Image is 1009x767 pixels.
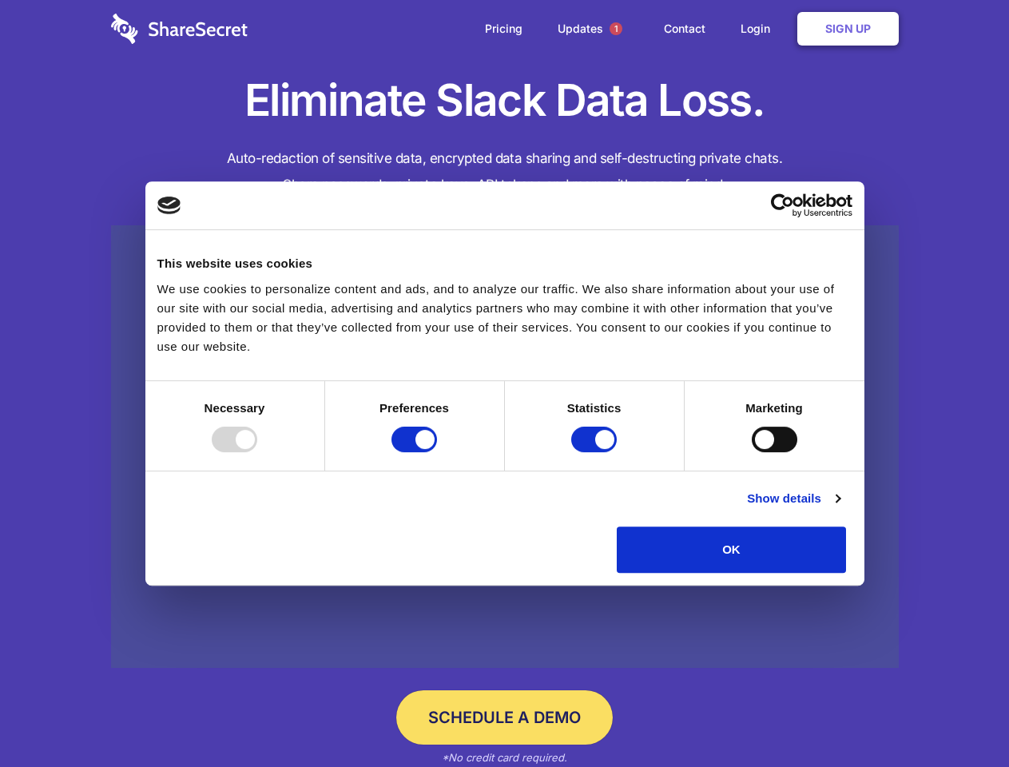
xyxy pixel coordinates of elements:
h4: Auto-redaction of sensitive data, encrypted data sharing and self-destructing private chats. Shar... [111,145,899,198]
strong: Statistics [567,401,622,415]
a: Schedule a Demo [396,690,613,745]
strong: Necessary [205,401,265,415]
a: Pricing [469,4,538,54]
div: This website uses cookies [157,254,852,273]
a: Sign Up [797,12,899,46]
img: logo [157,197,181,214]
strong: Preferences [379,401,449,415]
a: Contact [648,4,721,54]
a: Login [725,4,794,54]
strong: Marketing [745,401,803,415]
img: logo-wordmark-white-trans-d4663122ce5f474addd5e946df7df03e33cb6a1c49d2221995e7729f52c070b2.svg [111,14,248,44]
em: *No credit card required. [442,751,567,764]
button: OK [617,527,846,573]
span: 1 [610,22,622,35]
a: Wistia video thumbnail [111,225,899,669]
div: We use cookies to personalize content and ads, and to analyze our traffic. We also share informat... [157,280,852,356]
h1: Eliminate Slack Data Loss. [111,72,899,129]
a: Usercentrics Cookiebot - opens in a new window [713,193,852,217]
a: Show details [747,489,840,508]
